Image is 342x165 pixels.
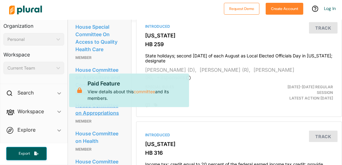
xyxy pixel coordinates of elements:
a: House Committee on Health [75,129,124,146]
h2: Search [17,89,34,96]
button: Request Demo [224,3,259,15]
span: [PERSON_NAME] (D), [145,67,197,73]
button: Track [309,131,338,142]
a: House Special Committee On Access to Quality Health Care [75,22,124,54]
a: Create Account [266,5,303,12]
a: committee [134,88,155,95]
h3: [US_STATE] [145,32,333,39]
span: Export [14,151,34,156]
a: Log In [324,6,336,11]
h3: HB 259 [145,41,333,47]
a: Request Demo [224,5,259,12]
div: Current Team [7,65,54,71]
h4: State holidays; second [DATE] of each August as Local Elected Officials Day in [US_STATE]; designate [145,50,333,64]
p: Member [75,118,124,125]
h3: [US_STATE] [145,141,333,147]
p: Member [75,54,124,61]
a: House Committee on Agriculture and Consumer Affairs [75,65,124,90]
span: [PERSON_NAME] (R), [200,67,250,73]
span: [DATE]-[DATE] Regular Session [287,85,333,95]
a: House Committee on Appropriations [75,101,124,118]
button: Export [6,147,47,160]
div: Personal [7,36,54,43]
button: Create Account [266,3,303,15]
p: View details about this and its members. [88,80,184,101]
p: Paid Feature [88,80,184,88]
div: Introduced [145,132,333,138]
h3: Organization [3,17,64,31]
button: Track [309,22,338,34]
p: Member [75,146,124,153]
div: Latest Action: [DATE] [272,84,338,101]
h3: Workspace [3,46,64,59]
h3: HB 316 [145,150,333,156]
div: Introduced [145,24,333,29]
